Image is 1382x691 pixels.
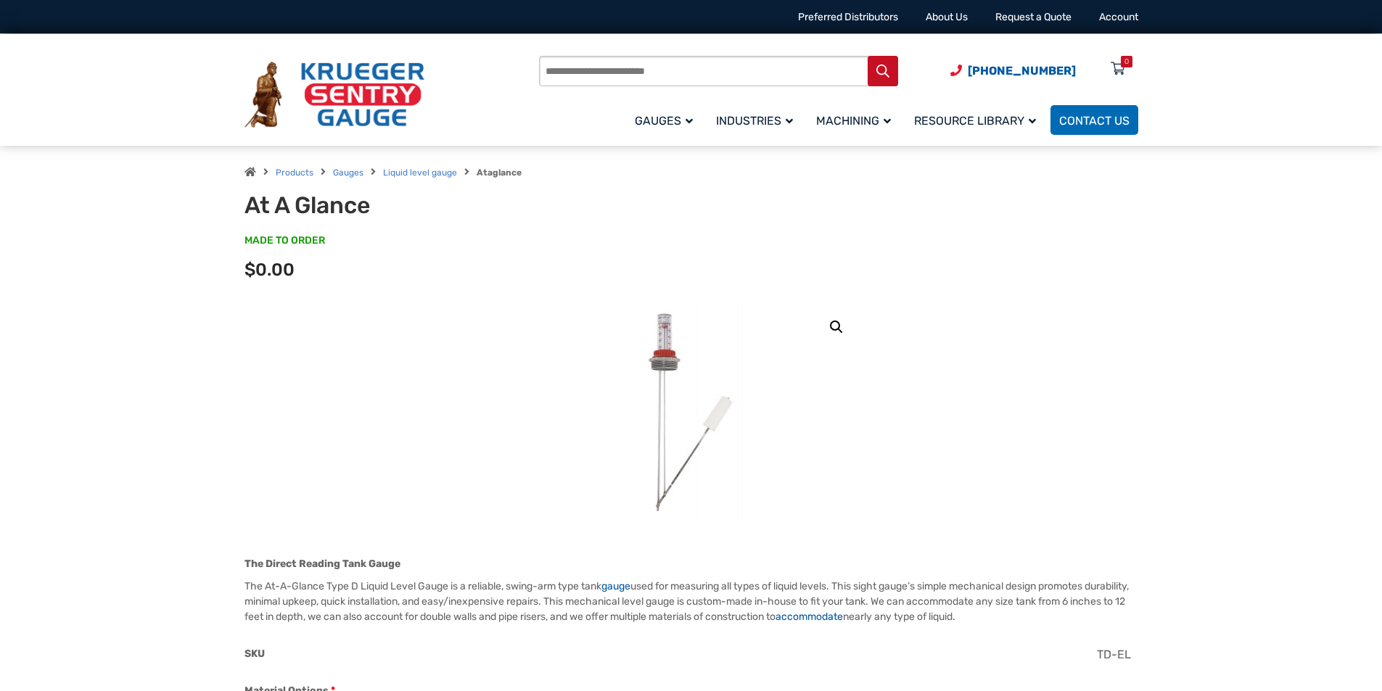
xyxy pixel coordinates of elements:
[950,62,1076,80] a: Phone Number (920) 434-8860
[905,103,1050,137] a: Resource Library
[604,302,778,520] img: At A Glance
[244,579,1138,624] p: The At-A-Glance Type D Liquid Level Gauge is a reliable, swing-arm type tank used for measuring a...
[1059,114,1130,128] span: Contact Us
[635,114,693,128] span: Gauges
[1099,11,1138,23] a: Account
[1050,105,1138,135] a: Contact Us
[276,167,313,178] a: Products
[816,114,891,128] span: Machining
[914,114,1036,128] span: Resource Library
[807,103,905,137] a: Machining
[477,167,522,178] strong: Ataglance
[244,647,265,660] span: SKU
[244,558,400,570] strong: The Direct Reading Tank Gauge
[626,103,707,137] a: Gauges
[333,167,363,178] a: Gauges
[716,114,793,128] span: Industries
[823,314,850,340] a: View full-screen image gallery
[926,11,968,23] a: About Us
[244,62,424,128] img: Krueger Sentry Gauge
[707,103,807,137] a: Industries
[798,11,898,23] a: Preferred Distributors
[1097,647,1131,661] span: TD-EL
[995,11,1072,23] a: Request a Quote
[968,64,1076,78] span: [PHONE_NUMBER]
[601,580,630,592] a: gauge
[776,611,843,623] a: accommodate
[383,167,457,178] a: Liquid level gauge
[244,233,325,248] span: MADE TO ORDER
[1124,56,1129,67] div: 0
[244,191,602,219] h1: At A Glance
[244,260,295,280] span: $0.00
